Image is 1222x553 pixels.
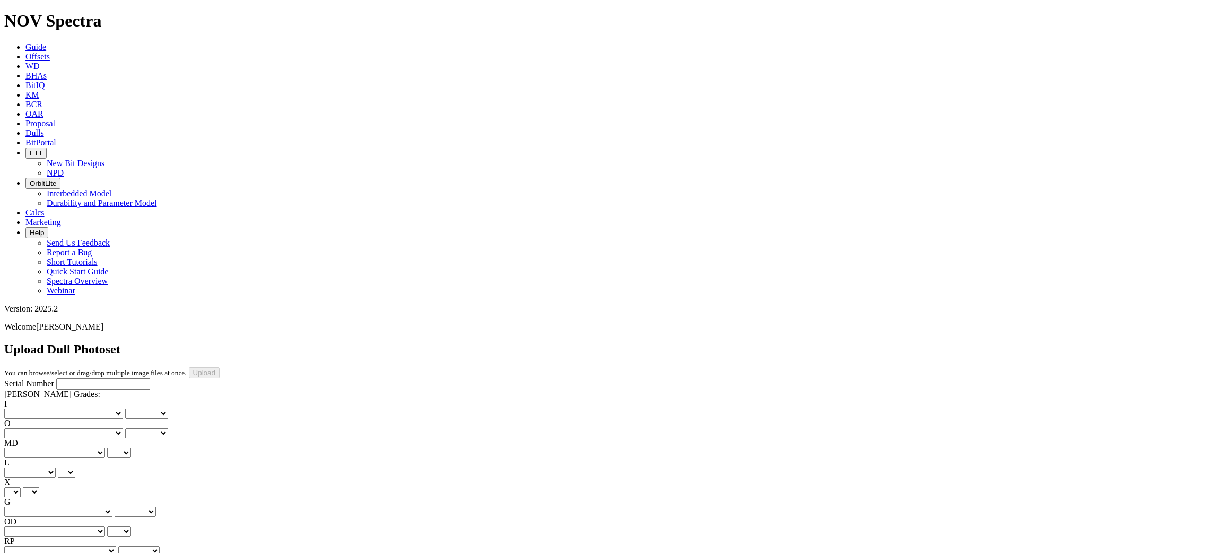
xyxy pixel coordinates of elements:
[47,276,108,286] a: Spectra Overview
[25,100,42,109] a: BCR
[4,390,1218,399] div: [PERSON_NAME] Grades:
[25,119,55,128] a: Proposal
[47,238,110,247] a: Send Us Feedback
[47,168,64,177] a: NPD
[4,419,11,428] label: O
[30,229,44,237] span: Help
[30,149,42,157] span: FTT
[4,322,1218,332] p: Welcome
[25,218,61,227] a: Marketing
[25,90,39,99] a: KM
[4,11,1218,31] h1: NOV Spectra
[4,458,10,467] label: L
[25,81,45,90] a: BitIQ
[25,52,50,61] a: Offsets
[25,42,46,51] a: Guide
[30,179,56,187] span: OrbitLite
[25,178,60,189] button: OrbitLite
[47,159,104,168] a: New Bit Designs
[4,369,187,377] small: You can browse/select or drag/drop multiple image files at once.
[25,227,48,238] button: Help
[25,109,43,118] a: OAR
[4,537,15,546] label: RP
[4,399,7,408] label: I
[47,286,75,295] a: Webinar
[47,257,98,266] a: Short Tutorials
[4,379,54,388] label: Serial Number
[25,71,47,80] a: BHAs
[25,148,47,159] button: FTT
[47,248,92,257] a: Report a Bug
[47,267,108,276] a: Quick Start Guide
[4,478,11,487] label: X
[4,497,11,506] label: G
[4,517,16,526] label: OD
[36,322,103,331] span: [PERSON_NAME]
[47,189,111,198] a: Interbedded Model
[25,208,45,217] a: Calcs
[4,438,18,447] label: MD
[25,138,56,147] a: BitPortal
[25,128,44,137] a: Dulls
[4,342,1218,357] h2: Upload Dull Photoset
[189,367,220,378] input: Upload
[47,198,157,208] a: Durability and Parameter Model
[25,62,40,71] a: WD
[4,304,1218,314] div: Version: 2025.2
